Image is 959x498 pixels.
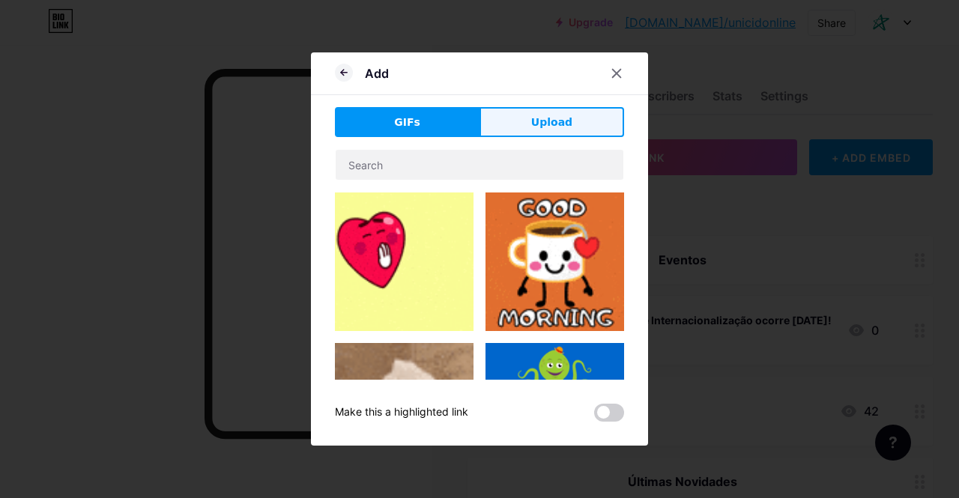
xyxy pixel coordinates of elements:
[335,404,468,422] div: Make this a highlighted link
[335,107,479,137] button: GIFs
[479,107,624,137] button: Upload
[336,150,623,180] input: Search
[531,115,572,130] span: Upload
[394,115,420,130] span: GIFs
[365,64,389,82] div: Add
[335,192,474,331] img: Gihpy
[485,192,624,331] img: Gihpy
[485,343,624,454] img: Gihpy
